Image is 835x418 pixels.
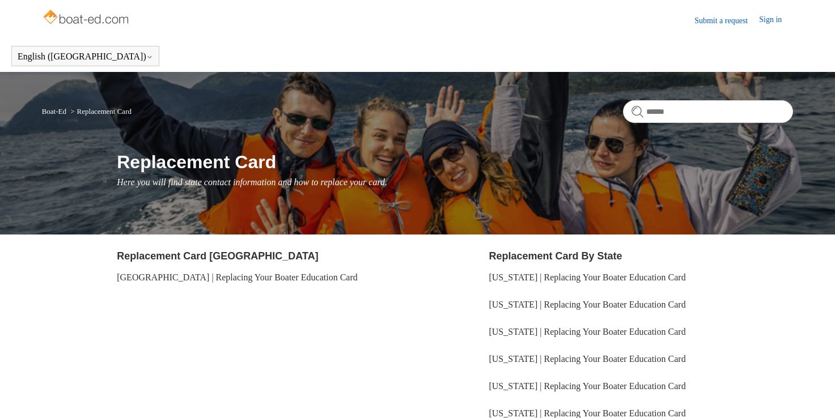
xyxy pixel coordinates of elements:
p: Here you will find state contact information and how to replace your card. [117,176,793,189]
a: [US_STATE] | Replacing Your Boater Education Card [489,327,685,336]
button: English ([GEOGRAPHIC_DATA]) [18,52,153,62]
a: Boat-Ed [42,107,66,116]
a: [US_STATE] | Replacing Your Boater Education Card [489,300,685,309]
a: [GEOGRAPHIC_DATA] | Replacing Your Boater Education Card [117,272,358,282]
a: Replacement Card [GEOGRAPHIC_DATA] [117,250,318,262]
a: Submit a request [694,15,759,27]
a: Replacement Card By State [489,250,622,262]
li: Replacement Card [68,107,132,116]
input: Search [623,100,793,123]
a: [US_STATE] | Replacing Your Boater Education Card [489,272,685,282]
a: [US_STATE] | Replacing Your Boater Education Card [489,408,685,418]
a: [US_STATE] | Replacing Your Boater Education Card [489,354,685,364]
li: Boat-Ed [42,107,69,116]
a: [US_STATE] | Replacing Your Boater Education Card [489,381,685,391]
a: Sign in [759,14,793,27]
img: Boat-Ed Help Center home page [42,7,132,29]
h1: Replacement Card [117,148,793,176]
